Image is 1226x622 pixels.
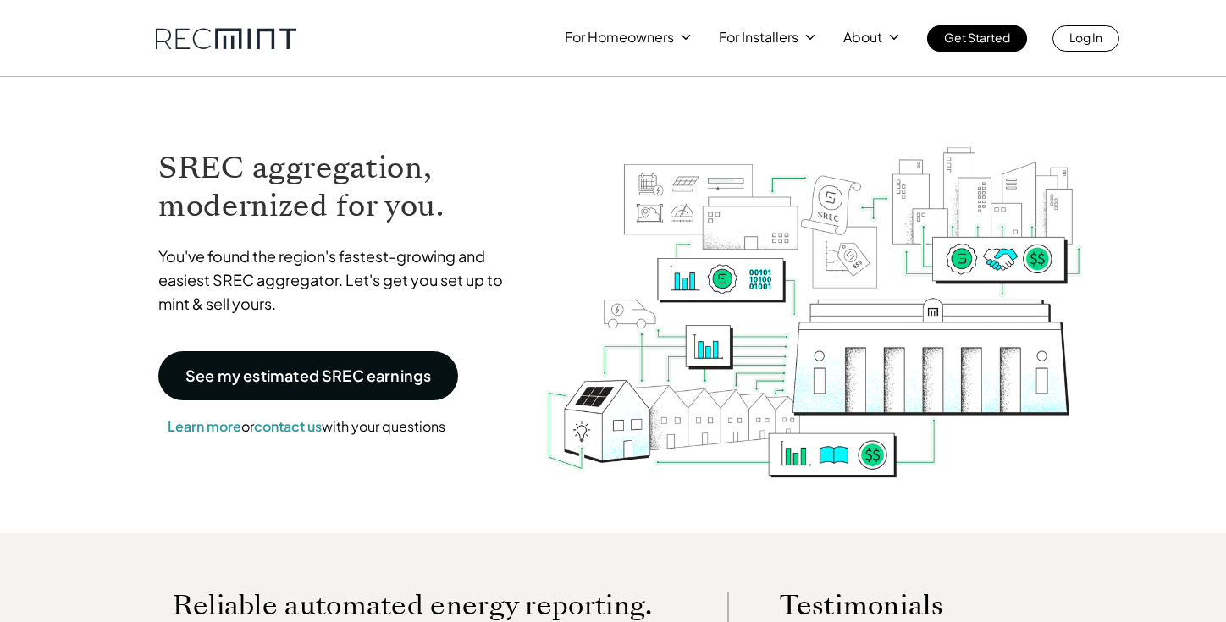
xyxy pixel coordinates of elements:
[544,102,1085,482] img: RECmint value cycle
[719,25,798,49] p: For Installers
[1052,25,1119,52] a: Log In
[158,416,455,438] p: or with your questions
[185,368,431,383] p: See my estimated SREC earnings
[158,351,458,400] a: See my estimated SREC earnings
[780,592,1032,618] p: Testimonials
[1069,25,1102,49] p: Log In
[565,25,674,49] p: For Homeowners
[254,417,322,435] a: contact us
[843,25,882,49] p: About
[173,592,677,618] p: Reliable automated energy reporting.
[158,149,519,225] h1: SREC aggregation, modernized for you.
[927,25,1027,52] a: Get Started
[168,417,241,435] a: Learn more
[158,245,519,316] p: You've found the region's fastest-growing and easiest SREC aggregator. Let's get you set up to mi...
[944,25,1010,49] p: Get Started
